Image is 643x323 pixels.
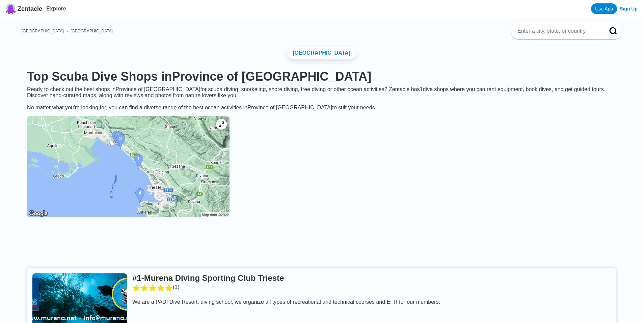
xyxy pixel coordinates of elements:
[5,3,42,14] a: Zentacle logoZentacle
[46,6,66,11] a: Explore
[5,3,16,14] img: Zentacle logo
[22,86,621,111] div: Ready to check out the best shops in Province of [GEOGRAPHIC_DATA] for scuba diving, snorkeling, ...
[22,111,235,224] a: Province of Trieste dive site map
[27,70,616,84] h1: Top Scuba Dive Shops in Province of [GEOGRAPHIC_DATA]
[22,29,64,33] a: [GEOGRAPHIC_DATA]
[27,116,230,217] img: Province of Trieste dive site map
[620,6,638,11] a: Sign Up
[591,3,617,14] a: Use App
[517,28,600,34] input: Enter a city, state, or country
[18,5,42,12] span: Zentacle
[287,47,356,59] a: [GEOGRAPHIC_DATA]
[71,29,113,33] a: [GEOGRAPHIC_DATA]
[66,29,68,33] span: ›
